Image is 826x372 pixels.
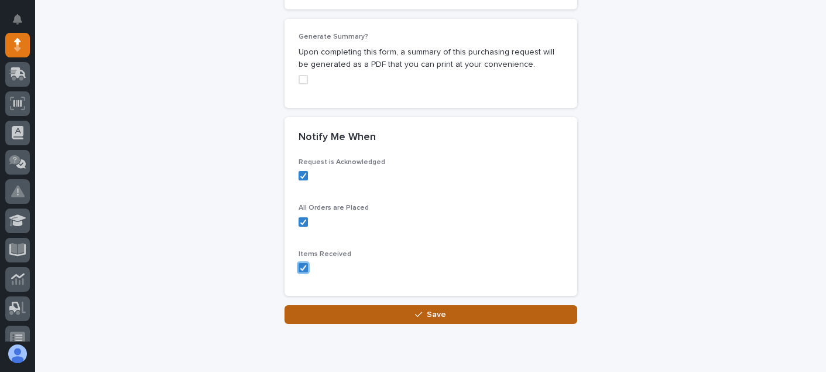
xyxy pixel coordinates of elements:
span: Save [427,309,446,320]
button: Save [285,305,577,324]
h2: Notify Me When [299,131,376,144]
span: Request is Acknowledged [299,159,385,166]
span: Generate Summary? [299,33,368,40]
button: Notifications [5,7,30,32]
span: All Orders are Placed [299,204,369,211]
p: Upon completing this form, a summary of this purchasing request will be generated as a PDF that y... [299,46,563,71]
button: users-avatar [5,342,30,366]
span: Items Received [299,251,351,258]
div: Notifications [15,14,30,33]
